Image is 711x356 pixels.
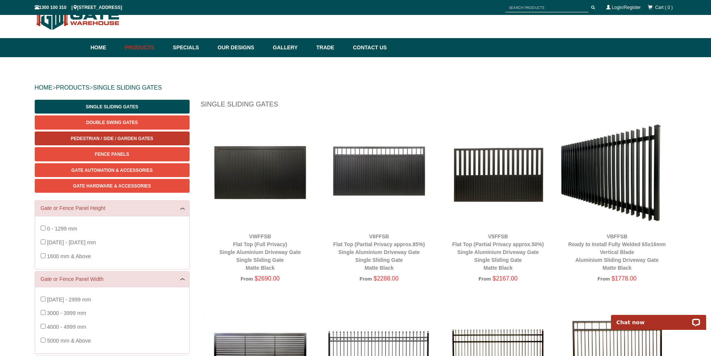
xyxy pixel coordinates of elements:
[442,117,554,228] img: V5FFSB - Flat Top (Partial Privacy approx.50%) - Single Aluminium Driveway Gate - Single Sliding ...
[568,233,666,271] a: VBFFSBReady to Install Fully Welded 65x16mm Vertical BladeAluminium Sliding Driveway GateMatte Black
[606,306,711,330] iframe: LiveChat chat widget
[47,297,91,303] span: [DATE] - 2999 mm
[205,117,316,228] img: VWFFSB - Flat Top (Full Privacy) - Single Aluminium Driveway Gate - Single Sliding Gate - Matte B...
[612,5,640,10] a: Login/Register
[47,253,91,259] span: 1600 mm & Above
[598,276,610,282] span: From
[505,3,589,12] input: SEARCH PRODUCTS
[86,104,138,109] span: Single Sliding Gates
[169,38,214,57] a: Specials
[35,76,677,100] div: > >
[35,147,190,161] a: Fence Panels
[219,233,301,271] a: VWFFSBFlat Top (Full Privacy)Single Aluminium Driveway GateSingle Sliding GateMatte Black
[47,310,86,316] span: 3000 - 3999 mm
[47,226,77,232] span: 0 - 1299 mm
[93,84,162,91] a: SINGLE SLIDING GATES
[201,100,677,113] h1: Single Sliding Gates
[121,38,169,57] a: Products
[323,117,435,228] img: V8FFSB - Flat Top (Partial Privacy approx.85%) - Single Aluminium Driveway Gate - Single Sliding ...
[41,275,184,283] a: Gate or Fence Panel Width
[349,38,387,57] a: Contact Us
[452,233,544,271] a: V5FFSBFlat Top (Partial Privacy approx.50%)Single Aluminium Driveway GateSingle Sliding GateMatte...
[47,338,91,344] span: 5000 mm & Above
[41,204,184,212] a: Gate or Fence Panel Height
[333,233,425,271] a: V8FFSBFlat Top (Partial Privacy approx.85%)Single Aluminium Driveway GateSingle Sliding GateMatte...
[91,38,121,57] a: Home
[493,275,518,282] span: $2167.00
[73,183,151,189] span: Gate Hardware & Accessories
[359,276,372,282] span: From
[35,179,190,193] a: Gate Hardware & Accessories
[71,136,153,141] span: Pedestrian / Side / Garden Gates
[374,275,399,282] span: $2288.00
[312,38,349,57] a: Trade
[35,163,190,177] a: Gate Automation & Accessories
[35,100,190,114] a: Single Sliding Gates
[478,276,491,282] span: From
[47,239,96,245] span: [DATE] - [DATE] mm
[35,115,190,129] a: Double Swing Gates
[561,117,673,228] img: VBFFSB - Ready to Install Fully Welded 65x16mm Vertical Blade - Aluminium Sliding Driveway Gate -...
[612,275,637,282] span: $1778.00
[241,276,253,282] span: From
[655,5,673,10] span: Cart ( 0 )
[269,38,312,57] a: Gallery
[95,152,129,157] span: Fence Panels
[56,84,90,91] a: PRODUCTS
[35,131,190,145] a: Pedestrian / Side / Garden Gates
[255,275,280,282] span: $2690.00
[35,5,122,10] span: 1300 100 310 | [STREET_ADDRESS]
[71,168,153,173] span: Gate Automation & Accessories
[214,38,269,57] a: Our Designs
[35,84,53,91] a: HOME
[47,324,86,330] span: 4000 - 4999 mm
[86,120,138,125] span: Double Swing Gates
